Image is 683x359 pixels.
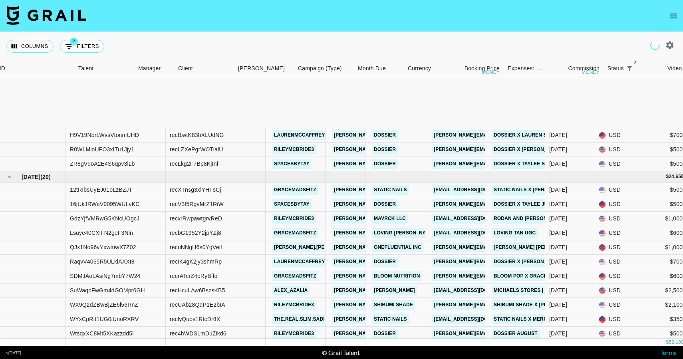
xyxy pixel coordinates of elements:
button: Sort [635,63,646,74]
button: open drawer [665,8,681,24]
a: gracemadsfitz [272,271,318,281]
a: Dossier August [492,329,540,339]
div: recXTnsg3xlYHFsCj [170,186,221,194]
a: Dossier [372,257,398,267]
a: [PERSON_NAME][EMAIL_ADDRESS][DOMAIN_NAME] [432,130,562,140]
a: laurenmccaffrey [272,257,327,267]
div: USD [595,255,635,269]
div: QJx1No96vYxwtuwX7Z02 [70,243,136,251]
a: [PERSON_NAME][EMAIL_ADDRESS][PERSON_NAME][DOMAIN_NAME] [332,329,503,339]
div: Sep '25 [549,160,567,168]
div: Client [174,61,234,76]
div: Currency [408,61,431,76]
a: Bloom Nutrition [372,271,422,281]
a: [PERSON_NAME][EMAIL_ADDRESS][DOMAIN_NAME] [432,257,562,267]
a: [EMAIL_ADDRESS][DOMAIN_NAME] [432,286,521,296]
a: the.real.slim.sadieee [272,314,336,324]
a: Loving Tan UGC [492,228,538,238]
span: 2 [70,38,78,46]
div: 16jUkJRWeV9095WULvKC [70,200,139,208]
div: v [DATE] [6,350,21,355]
div: Aug '25 [549,243,567,251]
div: recxrRwpawtgrvReD [170,214,222,222]
div: H9V19NbrLWvsVtonmUHD [70,131,139,139]
div: recLZXePgrWOTialU [170,145,223,153]
div: Talent [74,61,134,76]
img: Grail Talent [6,6,86,25]
a: laurenmccaffrey [272,130,327,140]
a: Shibumi Shade x [PERSON_NAME] [492,300,582,310]
a: rileymcbride3 [272,329,316,339]
div: USD [595,157,635,171]
div: money [482,70,500,75]
div: USD [595,284,635,298]
div: Manager [138,61,161,76]
div: USD [595,197,635,212]
div: R0WLMioUFO3xITu1Jjy1 [70,145,134,153]
a: Terms [660,349,677,356]
div: Aug '25 [549,229,567,237]
div: Campaign (Type) [298,61,342,76]
div: recbG1952Y2jpYZj8 [170,229,221,237]
a: Dossier x Taylee July [492,199,556,209]
a: Dossier [372,159,398,169]
span: ( 20 ) [40,173,51,181]
a: [PERSON_NAME][EMAIL_ADDRESS][DOMAIN_NAME] [432,159,562,169]
a: [PERSON_NAME] [372,286,417,296]
div: SuWaqoFwGm4dGOMpr6GH [70,286,145,294]
a: [PERSON_NAME][EMAIL_ADDRESS][DOMAIN_NAME] [432,145,562,155]
a: Shibumi Shade [372,300,415,310]
a: OneFluential Inc [372,242,423,252]
div: USD [595,327,635,341]
a: [PERSON_NAME][EMAIL_ADDRESS][PERSON_NAME][DOMAIN_NAME] [432,300,603,310]
div: USD [595,312,635,327]
a: Mavrck LLC [372,214,408,224]
span: 2 [631,59,639,67]
a: Loving [PERSON_NAME] [372,228,437,238]
a: Bloom Pop x Grace August [492,271,571,281]
a: [EMAIL_ADDRESS][DOMAIN_NAME] [432,214,521,224]
div: Expenses: Remove Commission? [508,61,542,76]
a: Static Nails [372,185,409,195]
div: Aug '25 [549,272,567,280]
a: [PERSON_NAME][EMAIL_ADDRESS][PERSON_NAME][DOMAIN_NAME] [332,300,503,310]
a: [PERSON_NAME][EMAIL_ADDRESS][PERSON_NAME][DOMAIN_NAME] [332,257,503,267]
div: Commission [568,61,600,76]
a: [EMAIL_ADDRESS][DOMAIN_NAME] [432,314,521,324]
div: USD [595,240,635,255]
a: [EMAIL_ADDRESS][DOMAIN_NAME] [432,228,521,238]
div: Lsuye40CXiFN2geF3Nln [70,229,133,237]
div: USD [595,183,635,197]
a: [PERSON_NAME][EMAIL_ADDRESS][PERSON_NAME][DOMAIN_NAME] [332,199,503,209]
a: Static Nails x [PERSON_NAME] [492,185,576,195]
a: [PERSON_NAME][EMAIL_ADDRESS][PERSON_NAME][DOMAIN_NAME] [332,214,503,224]
a: [PERSON_NAME][EMAIL_ADDRESS][DOMAIN_NAME] [432,329,562,339]
div: Client [178,61,193,76]
a: [PERSON_NAME].[PERSON_NAME] [272,242,359,252]
div: recV3f5RgvMrZ1RiW [170,200,224,208]
div: Aug '25 [549,301,567,309]
div: recl1wtK83hXLUdNG [170,131,224,139]
div: Campaign (Type) [294,61,354,76]
div: $ [666,339,669,346]
div: Status [604,61,663,76]
a: Dossier [372,130,398,140]
a: spacesbytay [272,159,312,169]
div: recUAb28QdP1E2bIA [170,301,225,309]
a: Dossier x [PERSON_NAME] [492,257,565,267]
a: [PERSON_NAME][EMAIL_ADDRESS][PERSON_NAME][DOMAIN_NAME] [332,314,503,324]
a: Static Nails [372,314,409,324]
div: recLkg2F7Bp8Kjtnf [170,160,218,168]
div: USD [595,269,635,284]
span: Refreshing clients, campaigns... [649,40,660,50]
span: [DATE] [22,173,40,181]
a: [PERSON_NAME][EMAIL_ADDRESS][DOMAIN_NAME] [432,271,562,281]
div: Aug '25 [549,286,567,294]
a: alex_azalia [272,286,310,296]
div: USD [595,143,635,157]
a: Dossier [372,329,398,339]
button: Select columns [6,40,54,53]
a: [PERSON_NAME][EMAIL_ADDRESS][PERSON_NAME][DOMAIN_NAME] [332,145,503,155]
a: gracemadsfitz [272,185,318,195]
a: [PERSON_NAME][EMAIL_ADDRESS][PERSON_NAME][DOMAIN_NAME] [332,286,503,296]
